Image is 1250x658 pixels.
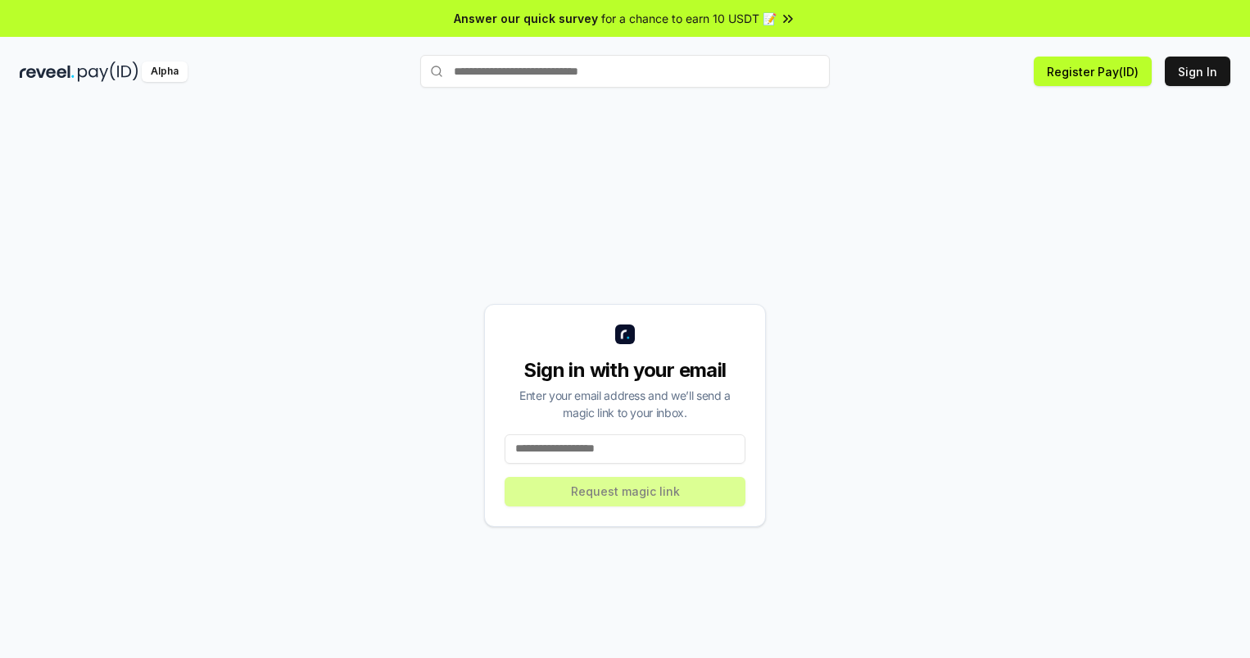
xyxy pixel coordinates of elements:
div: Alpha [142,61,188,82]
img: logo_small [615,324,635,344]
span: Answer our quick survey [454,10,598,27]
button: Sign In [1165,57,1230,86]
img: reveel_dark [20,61,75,82]
img: pay_id [78,61,138,82]
div: Enter your email address and we’ll send a magic link to your inbox. [505,387,745,421]
span: for a chance to earn 10 USDT 📝 [601,10,777,27]
div: Sign in with your email [505,357,745,383]
button: Register Pay(ID) [1034,57,1152,86]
